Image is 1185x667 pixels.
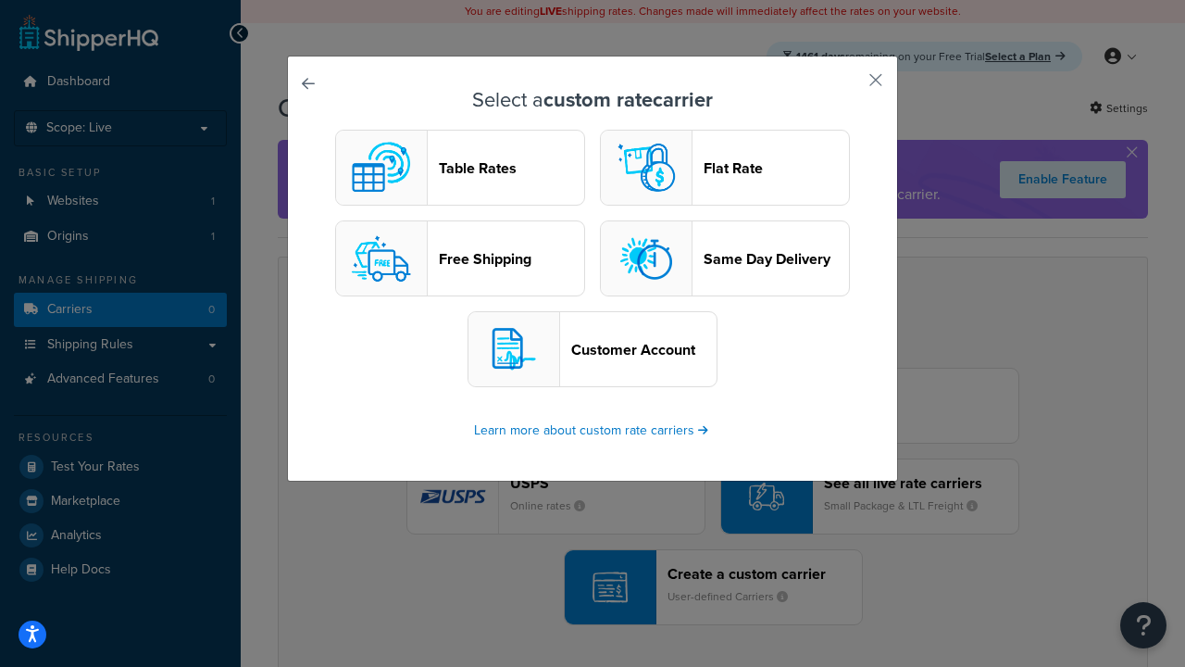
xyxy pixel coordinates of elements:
img: sameday logo [609,221,683,296]
header: Free Shipping [439,250,584,268]
img: custom logo [344,131,418,205]
button: sameday logoSame Day Delivery [600,220,850,296]
strong: custom rate carrier [543,84,713,115]
header: Customer Account [571,341,717,359]
button: flat logoFlat Rate [600,130,850,206]
button: customerAccount logoCustomer Account [468,311,717,387]
h3: Select a [334,89,851,111]
a: Learn more about custom rate carriers [474,421,711,440]
button: custom logoTable Rates [335,130,585,206]
header: Flat Rate [704,159,849,177]
img: free logo [344,221,418,296]
img: flat logo [609,131,683,205]
button: free logoFree Shipping [335,220,585,296]
img: customerAccount logo [477,312,551,386]
header: Same Day Delivery [704,250,849,268]
header: Table Rates [439,159,584,177]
